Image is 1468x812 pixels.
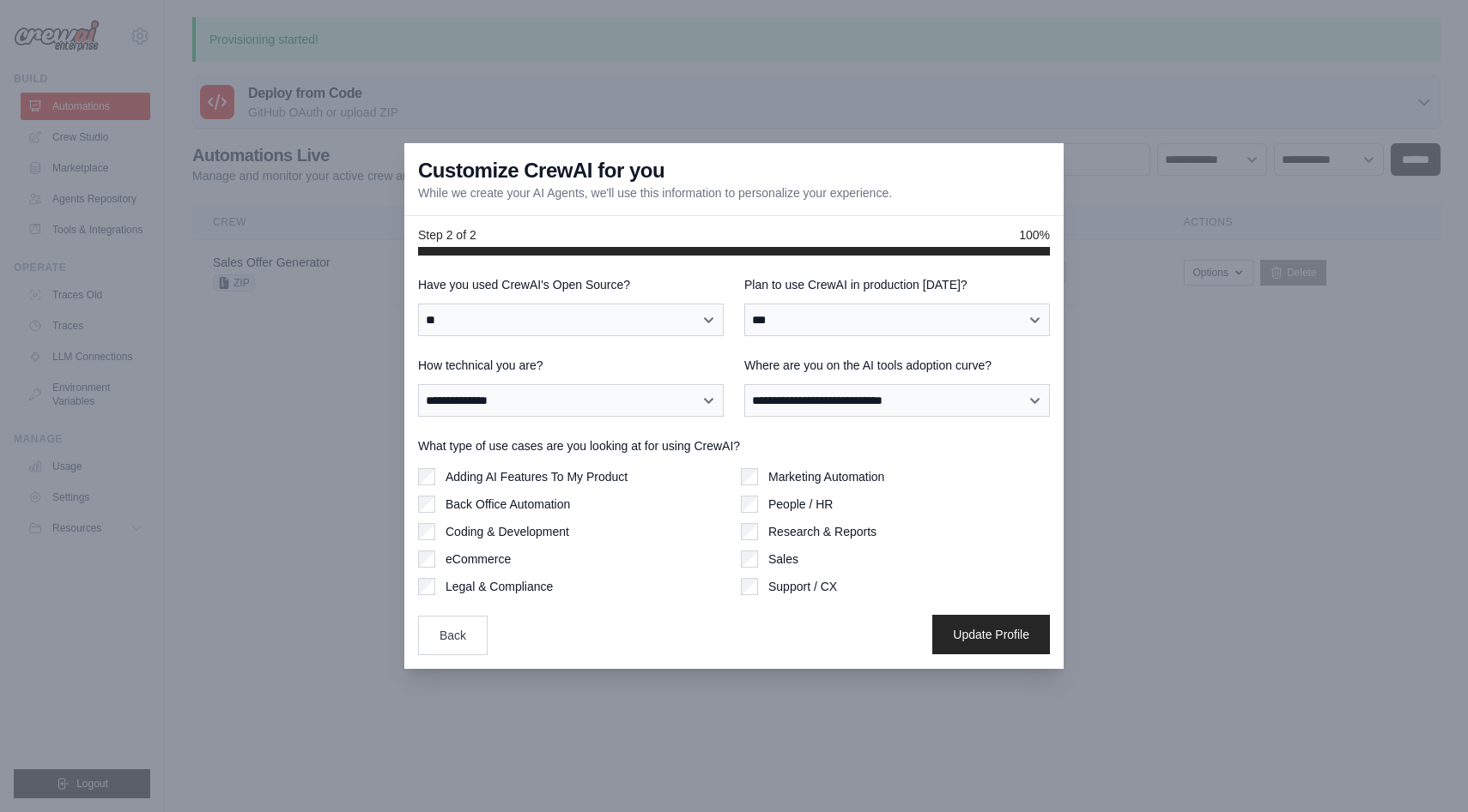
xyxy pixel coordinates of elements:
label: People / HR [768,496,833,513]
label: What type of use cases are you looking at for using CrewAI? [418,437,1050,454]
label: Adding AI Features To My Product [446,468,628,485]
label: Where are you on the AI tools adoption curve? [744,357,1050,374]
span: Step 2 of 2 [418,226,476,244]
label: Support / CX [768,578,837,595]
span: 100% [1019,226,1050,244]
label: Sales [768,550,798,568]
h3: Customize CrewAI for you [418,157,664,184]
button: Back [418,616,488,655]
p: While we create your AI Agents, we'll use this information to personalize your experience. [418,184,892,201]
label: eCommerce [446,550,511,568]
button: Update Profile [932,615,1050,654]
label: Coding & Development [446,523,569,540]
label: Marketing Automation [768,468,884,485]
label: Research & Reports [768,523,877,540]
label: Legal & Compliance [446,578,553,595]
label: Back Office Automation [446,496,570,513]
label: Have you used CrewAI's Open Source? [418,276,724,293]
label: How technical you are? [418,357,724,374]
label: Plan to use CrewAI in production [DATE]? [744,276,1050,293]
